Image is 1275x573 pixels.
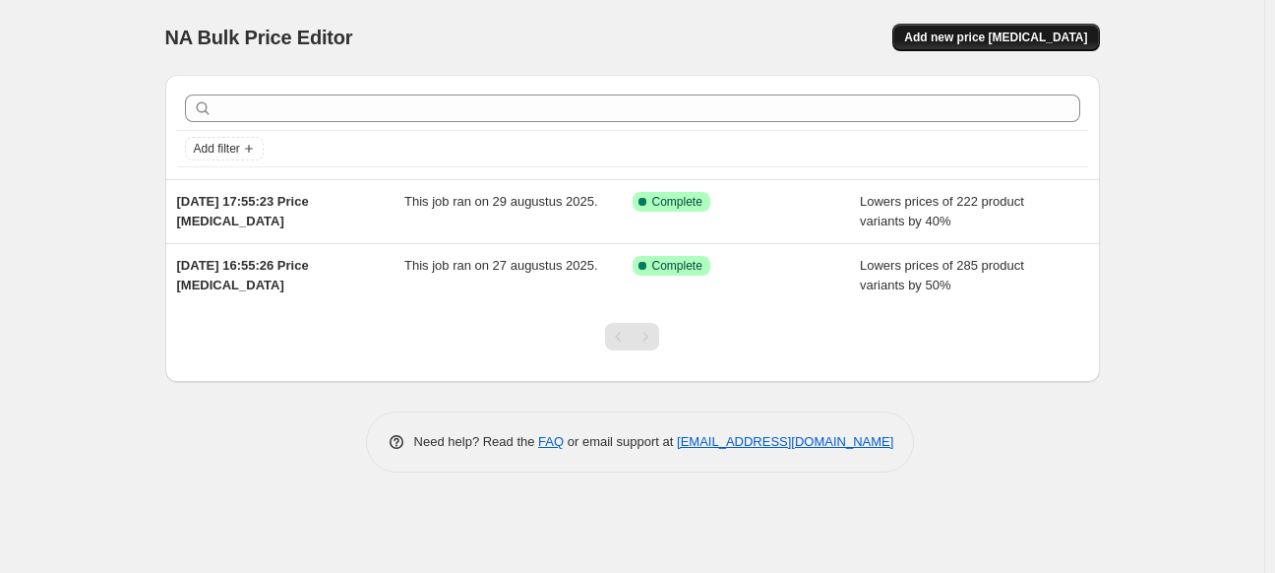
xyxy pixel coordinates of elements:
[177,258,309,292] span: [DATE] 16:55:26 Price [MEDICAL_DATA]
[677,434,893,449] a: [EMAIL_ADDRESS][DOMAIN_NAME]
[860,194,1024,228] span: Lowers prices of 222 product variants by 40%
[904,30,1087,45] span: Add new price [MEDICAL_DATA]
[404,258,598,273] span: This job ran on 27 augustus 2025.
[538,434,564,449] a: FAQ
[404,194,598,209] span: This job ran on 29 augustus 2025.
[414,434,539,449] span: Need help? Read the
[194,141,240,157] span: Add filter
[564,434,677,449] span: or email support at
[652,194,702,210] span: Complete
[605,323,659,350] nav: Pagination
[165,27,353,48] span: NA Bulk Price Editor
[652,258,702,274] span: Complete
[177,194,309,228] span: [DATE] 17:55:23 Price [MEDICAL_DATA]
[185,137,264,160] button: Add filter
[860,258,1024,292] span: Lowers prices of 285 product variants by 50%
[892,24,1099,51] button: Add new price [MEDICAL_DATA]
